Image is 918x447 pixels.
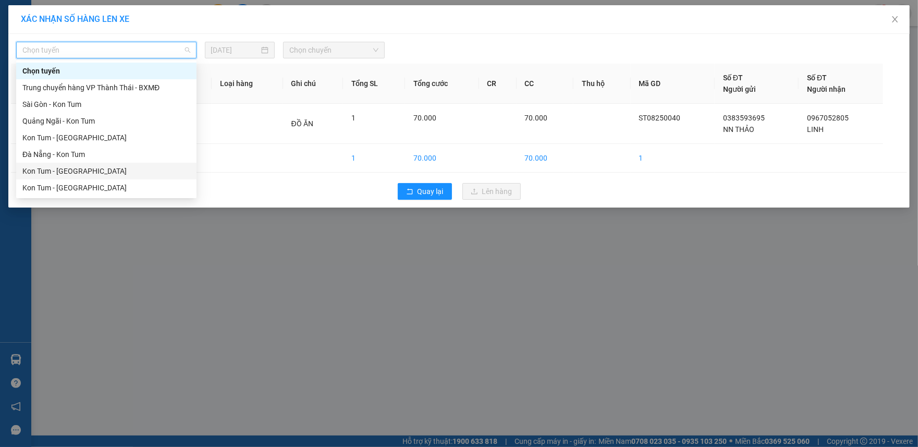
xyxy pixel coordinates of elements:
td: 70.000 [405,144,479,173]
span: Chọn chuyến [289,42,378,58]
span: 1 [351,114,356,122]
div: Kon Tum - [GEOGRAPHIC_DATA] [22,165,190,177]
span: ĐỒ ĂN [291,119,313,128]
span: Số ĐT [723,74,743,82]
div: Sài Gòn - Kon Tum [16,96,197,113]
th: Loại hàng [212,64,283,104]
span: 0383593695 [723,114,765,122]
div: 0383593695 [9,46,82,61]
td: 1 [343,144,406,173]
div: Sài Gòn - Kon Tum [22,99,190,110]
span: Gửi: [9,10,25,21]
div: 0967052805 [89,34,174,49]
div: 70.000 [88,67,175,82]
button: uploadLên hàng [462,183,521,200]
div: Trung chuyển hàng VP Thành Thái - BXMĐ [16,79,197,96]
span: close [891,15,899,23]
div: Đà Nẵng - Kon Tum [22,149,190,160]
th: CR [479,64,517,104]
span: Chọn tuyến [22,42,190,58]
td: 1 [631,144,715,173]
div: Kon Tum - Đà Nẵng [16,163,197,179]
span: 70.000 [525,114,548,122]
div: Kon Tum - Sài Gòn [16,179,197,196]
input: 12/08/2025 [211,44,260,56]
span: Quay lại [418,186,444,197]
div: BX Huế [89,9,174,21]
div: Quảng Ngãi - Kon Tum [16,113,197,129]
button: Close [880,5,910,34]
div: Trung chuyển hàng VP Thành Thái - BXMĐ [22,82,190,93]
td: 70.000 [517,144,574,173]
button: rollbackQuay lại [398,183,452,200]
span: XÁC NHẬN SỐ HÀNG LÊN XE [21,14,129,24]
td: 1 [11,104,55,144]
th: Tổng cước [405,64,479,104]
div: Chọn tuyến [22,65,190,77]
th: STT [11,64,55,104]
th: Mã GD [631,64,715,104]
div: Kon Tum - Quảng Ngãi [16,129,197,146]
div: LINH [89,21,174,34]
span: Nhận: [89,10,114,21]
span: ST08250040 [639,114,681,122]
span: CC : [88,70,102,81]
th: Ghi chú [283,64,343,104]
span: 70.000 [413,114,436,122]
span: Người gửi [723,85,756,93]
div: VP Sa Thầy [9,9,82,34]
div: NN THẢO [9,34,82,46]
span: Người nhận [807,85,846,93]
div: Chọn tuyến [16,63,197,79]
div: Quảng Ngãi - Kon Tum [22,115,190,127]
span: Số ĐT [807,74,827,82]
th: Tổng SL [343,64,406,104]
th: Thu hộ [573,64,631,104]
div: Kon Tum - [GEOGRAPHIC_DATA] [22,182,190,194]
div: Kon Tum - [GEOGRAPHIC_DATA] [22,132,190,143]
span: 0967052805 [807,114,849,122]
span: LINH [807,125,824,134]
div: Đà Nẵng - Kon Tum [16,146,197,163]
span: NN THẢO [723,125,754,134]
span: rollback [406,188,413,196]
th: CC [517,64,574,104]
